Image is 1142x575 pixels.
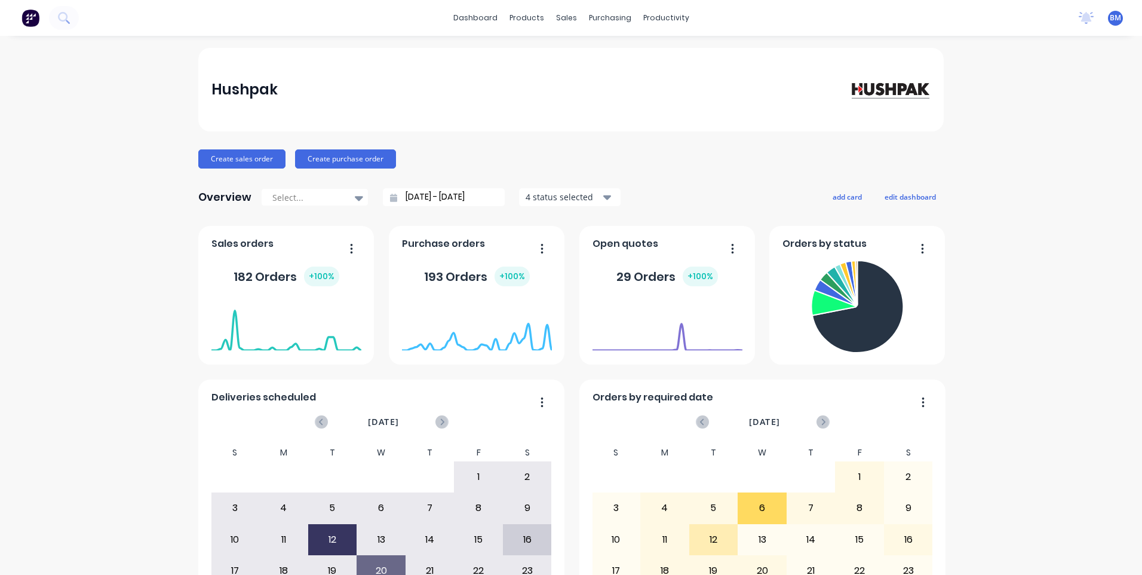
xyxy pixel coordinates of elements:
div: 14 [406,525,454,555]
div: Hushpak [211,78,278,102]
div: 5 [690,493,738,523]
div: 16 [885,525,932,555]
div: 4 [641,493,689,523]
span: BM [1110,13,1121,23]
div: 8 [836,493,883,523]
div: 16 [504,525,551,555]
div: S [211,444,260,461]
div: 10 [211,525,259,555]
div: 6 [357,493,405,523]
div: 11 [641,525,689,555]
img: Factory [22,9,39,27]
button: Create purchase order [295,149,396,169]
div: T [689,444,738,461]
div: 11 [260,525,308,555]
div: T [787,444,836,461]
div: 7 [406,493,454,523]
div: M [640,444,689,461]
div: S [592,444,641,461]
div: 6 [738,493,786,523]
span: Sales orders [211,237,274,251]
span: [DATE] [749,415,780,429]
a: dashboard [447,9,504,27]
div: M [259,444,308,461]
div: 5 [309,493,357,523]
div: 14 [787,525,835,555]
div: 9 [885,493,932,523]
button: 4 status selected [519,188,621,206]
div: 13 [738,525,786,555]
span: Open quotes [593,237,658,251]
div: 12 [690,525,738,555]
div: 15 [455,525,502,555]
div: Overview [198,185,251,209]
div: T [406,444,455,461]
span: Orders by status [782,237,867,251]
span: Purchase orders [402,237,485,251]
div: 4 status selected [526,191,601,203]
div: 13 [357,525,405,555]
div: sales [550,9,583,27]
div: 2 [504,462,551,492]
div: S [503,444,552,461]
div: W [357,444,406,461]
div: 15 [836,525,883,555]
div: 1 [836,462,883,492]
div: 2 [885,462,932,492]
div: purchasing [583,9,637,27]
button: add card [825,189,870,204]
span: Deliveries scheduled [211,390,316,405]
div: + 100 % [495,267,530,286]
div: 12 [309,525,357,555]
div: W [738,444,787,461]
div: 4 [260,493,308,523]
div: 182 Orders [234,267,339,286]
img: Hushpak [847,79,931,100]
div: products [504,9,550,27]
div: + 100 % [304,267,339,286]
div: 3 [593,493,640,523]
div: 9 [504,493,551,523]
div: 193 Orders [424,267,530,286]
div: T [308,444,357,461]
div: 3 [211,493,259,523]
div: productivity [637,9,695,27]
button: edit dashboard [877,189,944,204]
div: 7 [787,493,835,523]
div: 10 [593,525,640,555]
button: Create sales order [198,149,285,169]
div: F [454,444,503,461]
div: F [835,444,884,461]
div: S [884,444,933,461]
div: 1 [455,462,502,492]
span: [DATE] [368,415,399,429]
div: 8 [455,493,502,523]
div: 29 Orders [616,267,718,286]
div: + 100 % [683,267,718,286]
